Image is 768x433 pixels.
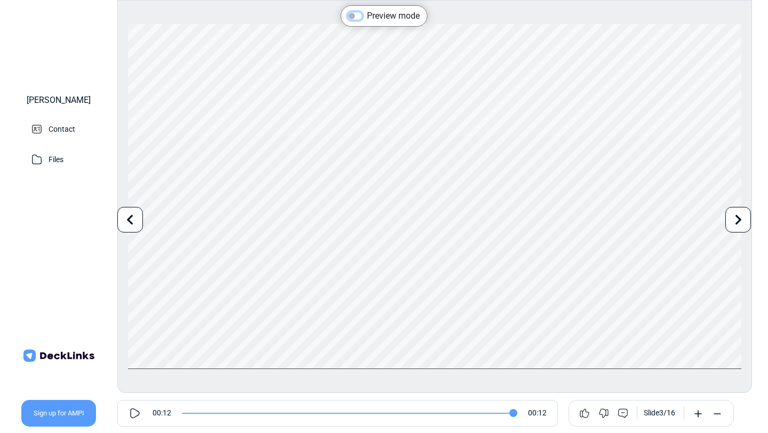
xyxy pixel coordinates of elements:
[49,122,75,135] p: Contact
[49,152,63,165] p: Files
[528,407,547,419] span: 00:12
[21,400,96,427] div: Sign up for AMPI
[153,407,171,419] span: 00:12
[367,10,420,22] label: Preview mode
[644,407,675,419] div: Slide 3 / 16
[21,318,96,393] img: Company Banner
[27,94,91,107] div: [PERSON_NAME]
